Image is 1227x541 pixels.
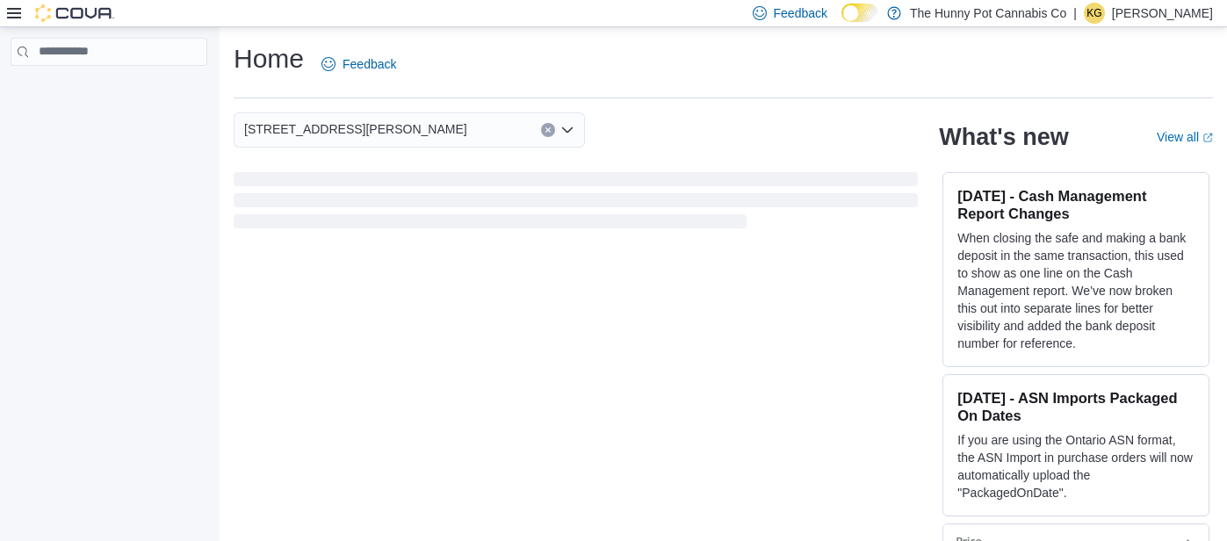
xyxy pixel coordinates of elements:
nav: Complex example [11,69,207,112]
input: Dark Mode [841,4,878,22]
svg: External link [1202,133,1213,143]
span: Feedback [774,4,827,22]
span: Loading [234,176,918,232]
p: When closing the safe and making a bank deposit in the same transaction, this used to show as one... [957,229,1195,352]
h3: [DATE] - Cash Management Report Changes [957,187,1195,222]
p: | [1073,3,1077,24]
button: Open list of options [560,123,574,137]
a: Feedback [314,47,403,82]
h3: [DATE] - ASN Imports Packaged On Dates [957,389,1195,424]
button: Clear input [541,123,555,137]
span: Dark Mode [841,22,842,23]
a: View allExternal link [1157,130,1213,144]
p: [PERSON_NAME] [1112,3,1213,24]
span: Feedback [343,55,396,73]
span: [STREET_ADDRESS][PERSON_NAME] [244,119,467,140]
h1: Home [234,41,304,76]
div: Kelsey Gourdine [1084,3,1105,24]
p: The Hunny Pot Cannabis Co [910,3,1066,24]
img: Cova [35,4,114,22]
h2: What's new [939,123,1068,151]
p: If you are using the Ontario ASN format, the ASN Import in purchase orders will now automatically... [957,431,1195,501]
span: KG [1086,3,1101,24]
